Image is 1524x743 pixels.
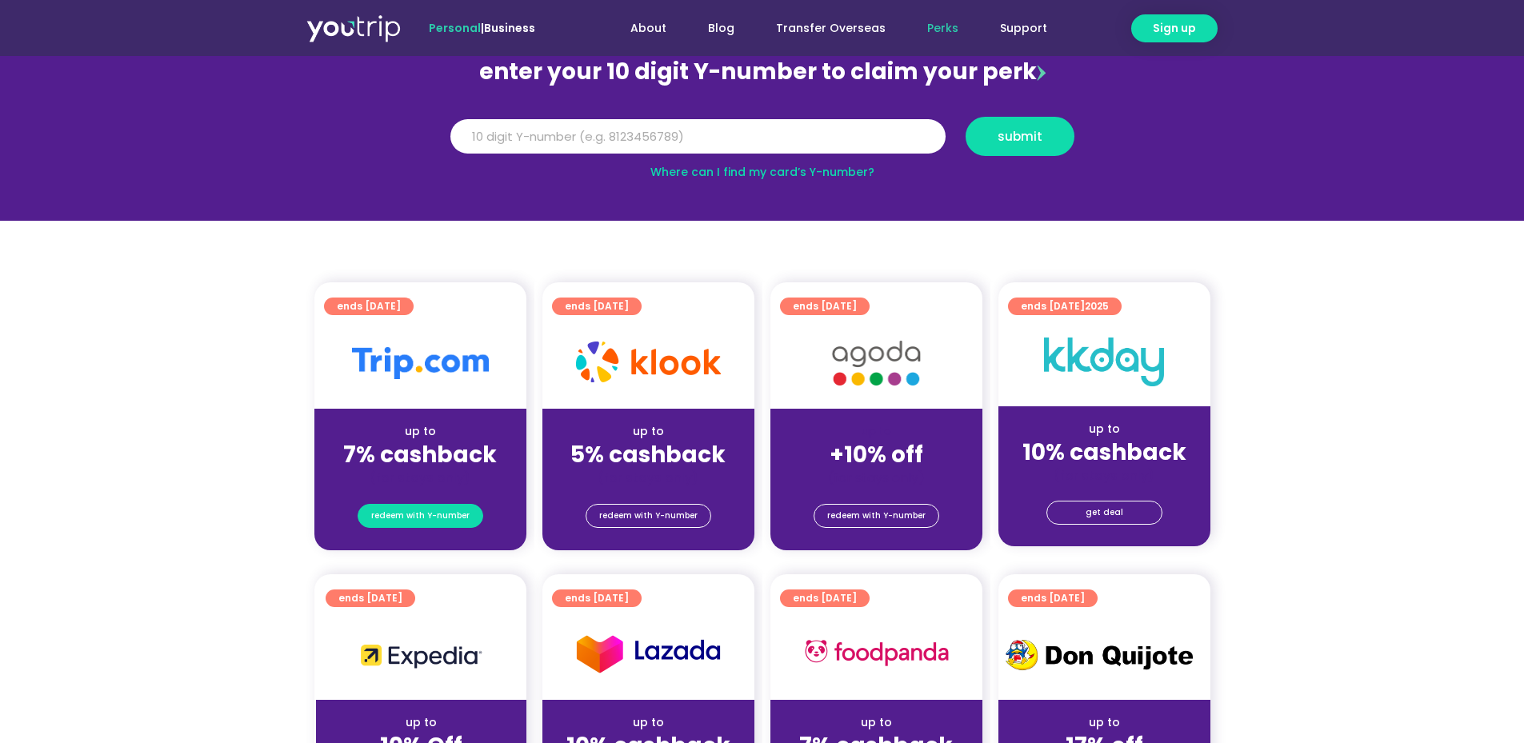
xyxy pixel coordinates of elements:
[780,298,870,315] a: ends [DATE]
[966,117,1074,156] button: submit
[599,505,698,527] span: redeem with Y-number
[1011,421,1198,437] div: up to
[650,164,874,180] a: Where can I find my card’s Y-number?
[793,298,857,315] span: ends [DATE]
[552,589,642,607] a: ends [DATE]
[793,589,857,607] span: ends [DATE]
[862,423,891,439] span: up to
[450,119,946,154] input: 10 digit Y-number (e.g. 8123456789)
[1131,14,1218,42] a: Sign up
[565,589,629,607] span: ends [DATE]
[1153,20,1196,37] span: Sign up
[1021,298,1109,315] span: ends [DATE]
[442,51,1082,93] div: enter your 10 digit Y-number to claim your perk
[1085,299,1109,313] span: 2025
[565,298,629,315] span: ends [DATE]
[780,589,870,607] a: ends [DATE]
[687,14,755,43] a: Blog
[1046,501,1162,525] a: get deal
[755,14,906,43] a: Transfer Overseas
[1021,589,1085,607] span: ends [DATE]
[338,589,402,607] span: ends [DATE]
[827,505,926,527] span: redeem with Y-number
[324,298,414,315] a: ends [DATE]
[1011,467,1198,484] div: (for stays only)
[783,714,970,731] div: up to
[814,504,939,528] a: redeem with Y-number
[326,589,415,607] a: ends [DATE]
[358,504,483,528] a: redeem with Y-number
[1022,437,1186,468] strong: 10% cashback
[329,714,514,731] div: up to
[906,14,979,43] a: Perks
[1011,714,1198,731] div: up to
[610,14,687,43] a: About
[570,439,726,470] strong: 5% cashback
[830,439,923,470] strong: +10% off
[484,20,535,36] a: Business
[343,439,497,470] strong: 7% cashback
[450,117,1074,168] form: Y Number
[586,504,711,528] a: redeem with Y-number
[555,714,742,731] div: up to
[555,469,742,486] div: (for stays only)
[552,298,642,315] a: ends [DATE]
[555,423,742,440] div: up to
[578,14,1068,43] nav: Menu
[1008,589,1098,607] a: ends [DATE]
[327,469,514,486] div: (for stays only)
[337,298,401,315] span: ends [DATE]
[371,505,470,527] span: redeem with Y-number
[327,423,514,440] div: up to
[429,20,481,36] span: Personal
[429,20,535,36] span: |
[979,14,1068,43] a: Support
[1086,501,1123,524] span: get deal
[1008,298,1122,315] a: ends [DATE]2025
[998,130,1042,142] span: submit
[783,469,970,486] div: (for stays only)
